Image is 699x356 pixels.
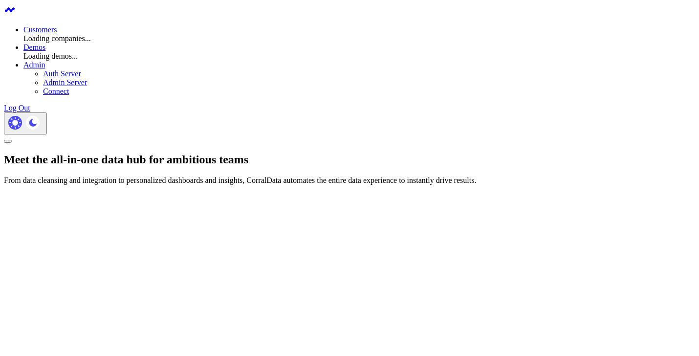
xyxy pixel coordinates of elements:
[43,87,69,95] a: Connect
[23,61,45,69] a: Admin
[43,78,87,87] a: Admin Server
[23,52,695,61] div: Loading demos...
[23,43,45,51] a: Demos
[4,176,695,185] p: From data cleansing and integration to personalized dashboards and insights, CorralData automates...
[23,34,695,43] div: Loading companies...
[43,69,81,78] a: Auth Server
[23,25,57,34] a: Customers
[4,153,695,166] h1: Meet the all-in-one data hub for ambitious teams
[4,104,30,112] a: Log Out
